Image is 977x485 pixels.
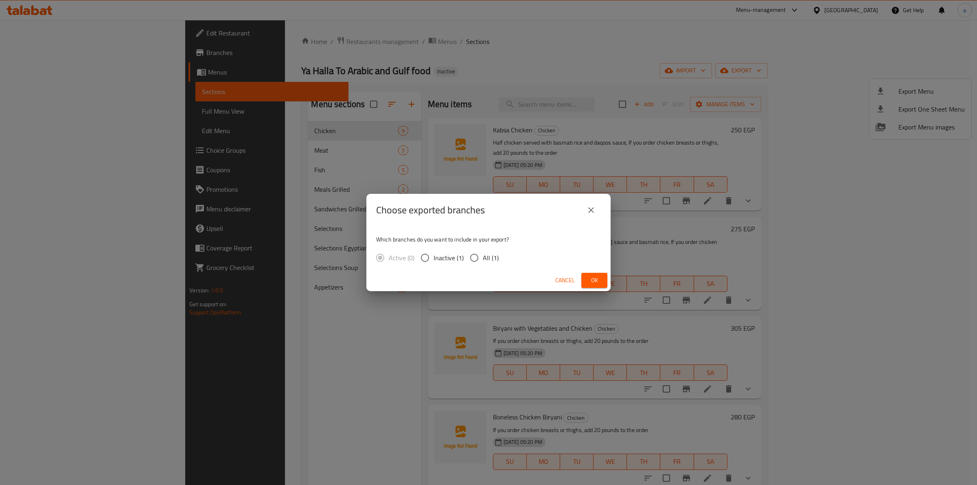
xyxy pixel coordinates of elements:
span: Active (0) [389,253,414,263]
span: Cancel [555,275,575,285]
span: All (1) [483,253,499,263]
span: Inactive (1) [434,253,464,263]
button: close [581,200,601,220]
button: Ok [581,273,607,288]
button: Cancel [552,273,578,288]
span: Ok [588,275,601,285]
h2: Choose exported branches [376,204,485,217]
p: Which branches do you want to include in your export? [376,235,601,244]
